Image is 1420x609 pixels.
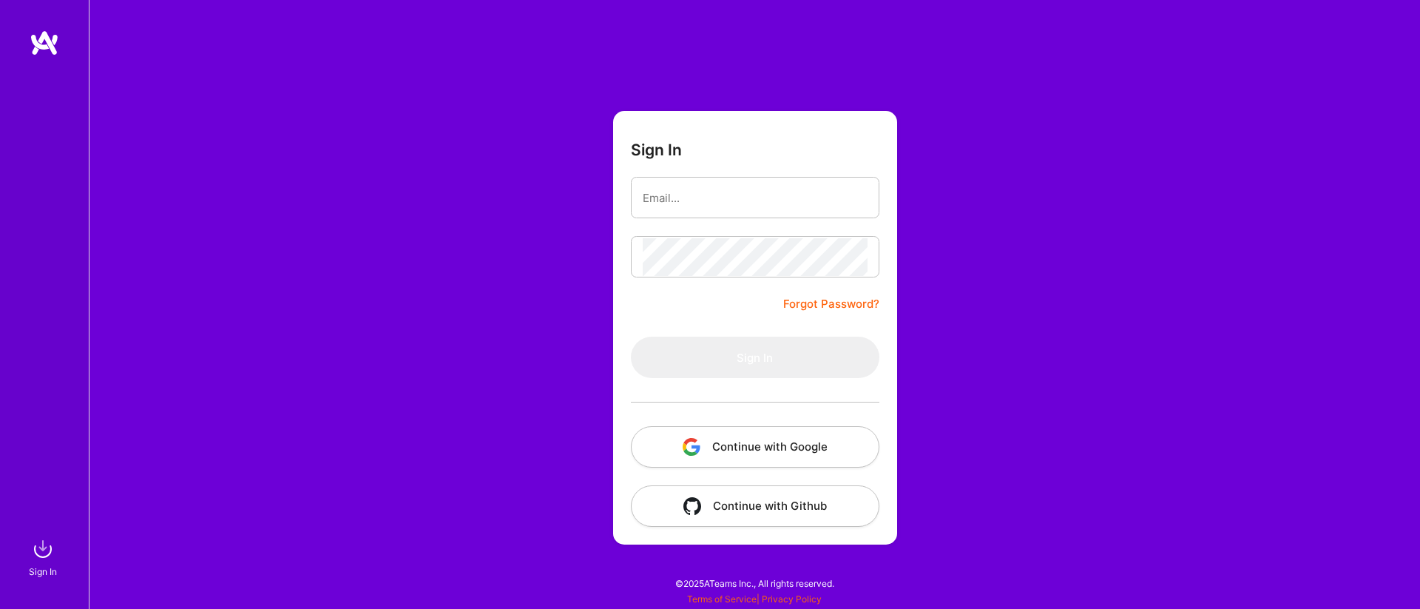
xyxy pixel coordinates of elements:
[631,141,682,159] h3: Sign In
[28,534,58,564] img: sign in
[687,593,757,605] a: Terms of Service
[687,593,822,605] span: |
[683,438,700,456] img: icon
[631,485,879,527] button: Continue with Github
[643,179,868,217] input: Email...
[783,295,879,313] a: Forgot Password?
[31,534,58,579] a: sign inSign In
[762,593,822,605] a: Privacy Policy
[29,564,57,579] div: Sign In
[631,426,879,468] button: Continue with Google
[30,30,59,56] img: logo
[89,565,1420,602] div: © 2025 ATeams Inc., All rights reserved.
[631,337,879,378] button: Sign In
[683,497,701,515] img: icon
